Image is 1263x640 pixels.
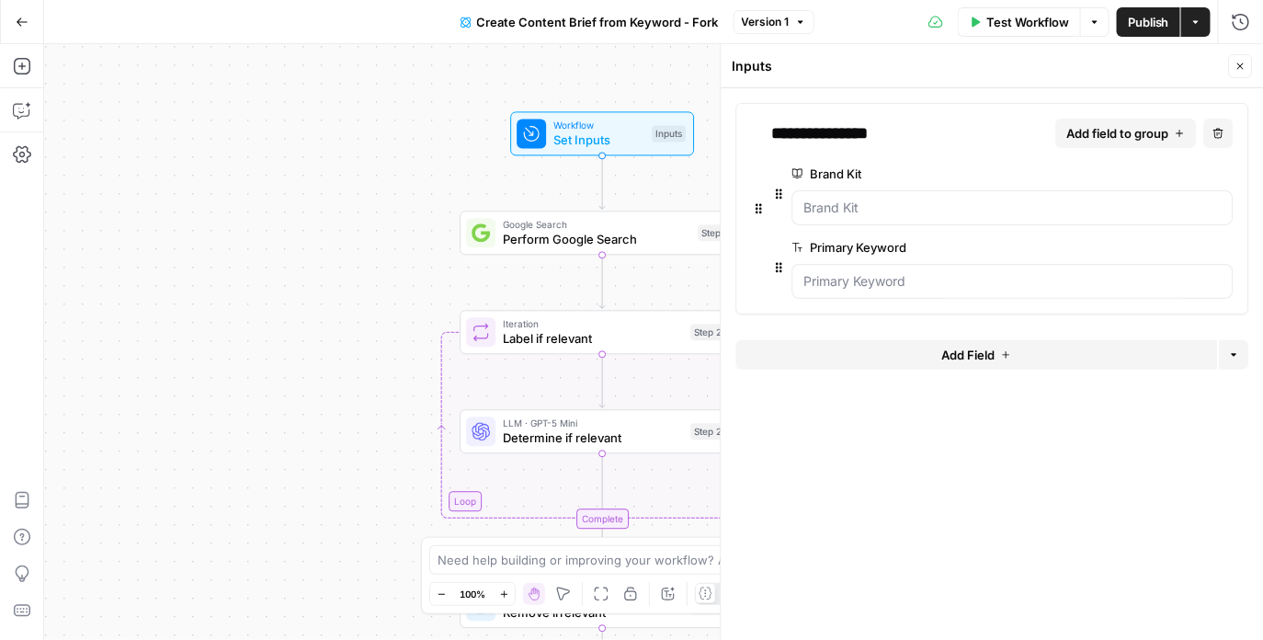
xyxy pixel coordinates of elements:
div: Step 51 [698,224,736,241]
div: Google SearchPerform Google SearchStep 51 [460,211,745,255]
div: Step 207 [690,324,736,340]
div: WorkflowSet InputsInputs [460,111,745,155]
span: LLM · GPT-5 Mini [503,416,683,430]
g: Edge from start to step_51 [599,155,605,209]
div: Inputs [733,57,1223,75]
span: Add Field [942,346,996,364]
button: Version 1 [734,10,814,34]
div: LLM · GPT-5 MiniDetermine if relevantStep 208 [460,409,745,453]
div: Run Code · JavaScriptRemove irrelevantStep 209 [460,584,745,628]
span: Version 1 [742,14,790,30]
label: Brand Kit [792,165,1130,183]
span: Remove irrelevant [503,603,683,622]
span: Label if relevant [503,329,683,348]
button: Test Workflow [958,7,1080,37]
span: Test Workflow [986,13,1069,31]
div: Inputs [652,125,686,142]
input: Primary Keyword [804,272,1222,291]
button: Create Content Brief from Keyword - Fork [449,7,730,37]
div: Step 208 [690,423,736,440]
span: Create Content Brief from Keyword - Fork [477,13,719,31]
span: Workflow [553,118,644,132]
button: Add Field [736,340,1218,370]
label: Primary Keyword [792,238,1130,257]
span: Add field to group [1067,124,1169,143]
button: Add field to group [1056,119,1197,148]
span: 100% [460,587,485,601]
g: Edge from step_51 to step_207 [599,255,605,308]
span: Iteration [503,316,683,331]
span: Determine if relevant [503,429,683,447]
span: Perform Google Search [503,230,690,248]
div: Complete [460,509,745,529]
button: Publish [1117,7,1180,37]
span: Google Search [503,217,690,232]
div: Complete [576,509,629,529]
div: LoopIterationLabel if relevantStep 207 [460,310,745,354]
g: Edge from step_207 to step_208 [599,354,605,407]
span: Set Inputs [553,131,644,149]
span: Publish [1128,13,1169,31]
input: Brand Kit [804,199,1222,217]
